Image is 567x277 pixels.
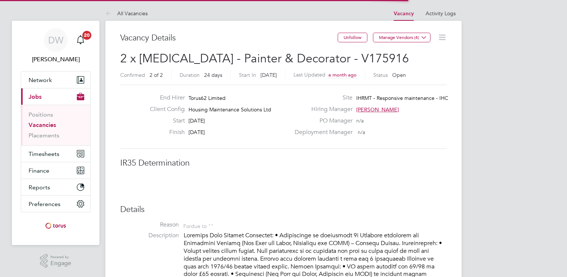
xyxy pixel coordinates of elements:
span: Reports [29,184,50,191]
label: Hiring Manager [290,105,353,113]
button: Unfollow [338,33,367,42]
label: Confirmed [120,72,145,78]
span: Timesheets [29,150,59,157]
button: Manage Vendors (4) [373,33,430,42]
span: Dave Waite [21,55,91,64]
span: Jobs [29,93,42,100]
span: [DATE] [189,117,205,124]
span: a month ago [328,72,357,78]
span: Network [29,76,52,84]
span: 2 x [MEDICAL_DATA] - Painter & Decorator - V175916 [120,51,409,66]
a: Vacancies [29,121,56,128]
a: Placements [29,132,59,139]
button: Network [21,72,90,88]
label: Start [144,117,185,125]
a: All Vacancies [105,10,148,17]
button: Jobs [21,88,90,105]
a: Go to home page [21,220,91,232]
span: n/a [358,129,365,136]
span: [DATE] [189,129,205,136]
span: IHRMT - Responsive maintenance - IHC [356,95,448,101]
span: Engage [50,260,71,267]
a: DW[PERSON_NAME] [21,28,91,64]
span: Finance [29,167,49,174]
span: [PERSON_NAME] [356,106,399,113]
label: Status [373,72,388,78]
span: DW [48,35,63,45]
label: Start In [239,72,256,78]
span: [DATE] [260,72,277,78]
h3: IR35 Determination [120,158,447,169]
label: Reason [120,221,179,229]
span: n/a [356,117,364,124]
a: 20 [73,28,88,52]
button: Finance [21,162,90,179]
span: 2 of 2 [150,72,163,78]
label: Last Updated [294,71,325,78]
img: torus-logo-retina.png [43,220,69,232]
nav: Main navigation [12,21,99,245]
button: Reports [21,179,90,195]
a: Powered byEngage [40,254,72,268]
label: Deployment Manager [290,128,353,136]
label: Client Config [144,105,185,113]
span: 20 [82,31,91,40]
span: Torus62 Limited [189,95,226,101]
span: Preferences [29,201,60,208]
span: Housing Maintenance Solutions Ltd [189,106,271,113]
button: Timesheets [21,146,90,162]
span: 24 days [204,72,222,78]
h3: Vacancy Details [120,33,338,43]
button: Preferences [21,196,90,212]
a: Activity Logs [426,10,456,17]
label: End Hirer [144,94,185,102]
h3: Details [120,204,447,215]
label: Site [290,94,353,102]
label: Finish [144,128,185,136]
label: PO Manager [290,117,353,125]
div: Jobs [21,105,90,145]
label: Description [120,232,179,239]
span: Open [392,72,406,78]
span: Powered by [50,254,71,260]
div: For due to "" [183,221,213,229]
a: Vacancy [394,10,414,17]
a: Positions [29,111,53,118]
label: Duration [180,72,200,78]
